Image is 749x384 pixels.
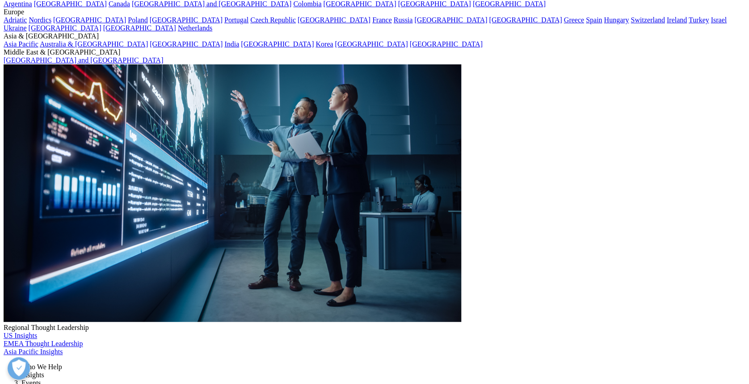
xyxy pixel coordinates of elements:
[4,32,745,40] div: Asia & [GEOGRAPHIC_DATA]
[150,40,223,48] a: [GEOGRAPHIC_DATA]
[103,24,176,32] a: [GEOGRAPHIC_DATA]
[667,16,687,24] a: Ireland
[53,16,126,24] a: [GEOGRAPHIC_DATA]
[564,16,584,24] a: Greece
[128,16,147,24] a: Poland
[4,324,745,332] div: Regional Thought Leadership
[4,56,163,64] a: [GEOGRAPHIC_DATA] and [GEOGRAPHIC_DATA]
[250,16,296,24] a: Czech Republic
[224,16,248,24] a: Portugal
[4,348,63,355] a: Asia Pacific Insights
[711,16,727,24] a: Israel
[4,16,27,24] a: Adriatic
[4,40,38,48] a: Asia Pacific
[414,16,487,24] a: [GEOGRAPHIC_DATA]
[394,16,413,24] a: Russia
[489,16,562,24] a: [GEOGRAPHIC_DATA]
[29,16,51,24] a: Nordics
[21,363,62,371] a: Who We Help
[40,40,148,48] a: Australia & [GEOGRAPHIC_DATA]
[4,340,83,347] a: EMEA Thought Leadership
[604,16,629,24] a: Hungary
[178,24,212,32] a: Netherlands
[224,40,239,48] a: India
[21,371,44,379] a: Insights
[8,357,30,380] button: Open Preferences
[4,64,461,322] img: 2093_analyzing-data-using-big-screen-display-and-laptop.png
[150,16,223,24] a: [GEOGRAPHIC_DATA]
[298,16,370,24] a: [GEOGRAPHIC_DATA]
[689,16,709,24] a: Turkey
[335,40,408,48] a: [GEOGRAPHIC_DATA]
[631,16,665,24] a: Switzerland
[4,24,27,32] a: Ukraine
[316,40,333,48] a: Korea
[372,16,392,24] a: France
[241,40,314,48] a: [GEOGRAPHIC_DATA]
[4,8,745,16] div: Europe
[4,332,37,339] a: US Insights
[410,40,483,48] a: [GEOGRAPHIC_DATA]
[4,48,745,56] div: Middle East & [GEOGRAPHIC_DATA]
[29,24,101,32] a: [GEOGRAPHIC_DATA]
[586,16,602,24] a: Spain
